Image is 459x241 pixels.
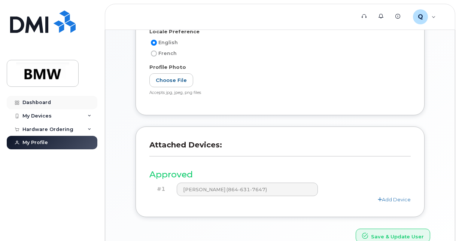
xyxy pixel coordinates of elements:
[408,9,441,24] div: QT12910
[149,64,186,71] label: Profile Photo
[149,90,405,96] div: Accepts jpg, jpeg, png files
[378,196,411,202] a: Add Device
[418,12,423,21] span: Q
[155,186,165,192] h4: #1
[151,40,157,46] input: English
[426,208,453,235] iframe: Messenger Launcher
[149,140,411,156] h3: Attached Devices:
[158,40,178,45] span: English
[158,51,177,56] span: French
[149,28,200,35] label: Locale Preference
[149,73,193,87] label: Choose File
[149,170,411,179] h3: Approved
[151,51,157,57] input: French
